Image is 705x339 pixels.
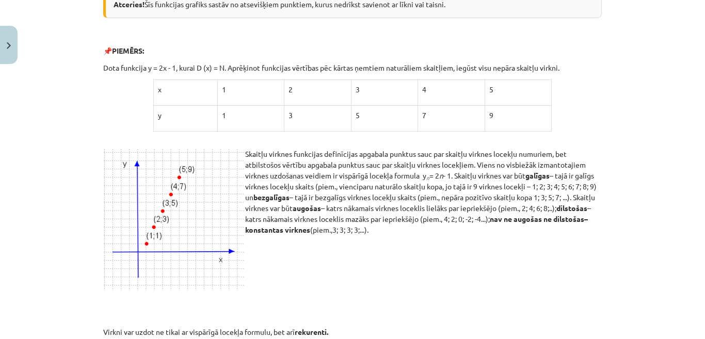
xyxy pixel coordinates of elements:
img: icon-close-lesson-0947bae3869378f0d4975bcd49f059093ad1ed9edebbc8119c70593378902aed.svg [7,42,11,49]
b: konstantas virknes [245,225,310,234]
p: 2 [289,84,346,95]
p: 4 [422,84,480,95]
p: Dota funkcija y = 2x - 1, kurai D (x) = N. Aprēķinot funkcijas vērtības pēc kārtas ņemtiem naturā... [103,62,602,73]
p: 1 [222,110,280,121]
p: 3 [289,110,346,121]
b: augošas [293,203,321,213]
p: x [158,84,213,95]
b: PIEMĒRS: [112,46,144,55]
b: rekurenti. [295,327,328,336]
b: nav ne augošas ne dilstošas [490,214,584,223]
b: bezgalīgas [253,192,290,202]
p: 3 [356,84,413,95]
p: 9 [489,110,548,121]
p: 5 [489,84,548,95]
p: 7 [422,110,480,121]
p: 📌 [103,45,602,56]
p: y [158,110,213,121]
p: 1 [222,84,280,95]
strong: – [584,214,588,223]
em: n [439,171,443,180]
em: n [426,174,429,182]
p: Virkni var uzdot ne tikai ar vispārīgā locekļa formulu, bet arī [103,327,602,337]
b: dilstošas [556,203,587,213]
p: 5 [356,110,413,121]
b: galīgas [525,171,550,180]
p: Skaitļu virknes funkcijas definīcijas apgabala punktus sauc par skaitļu virknes locekļu numuriem,... [103,149,602,235]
